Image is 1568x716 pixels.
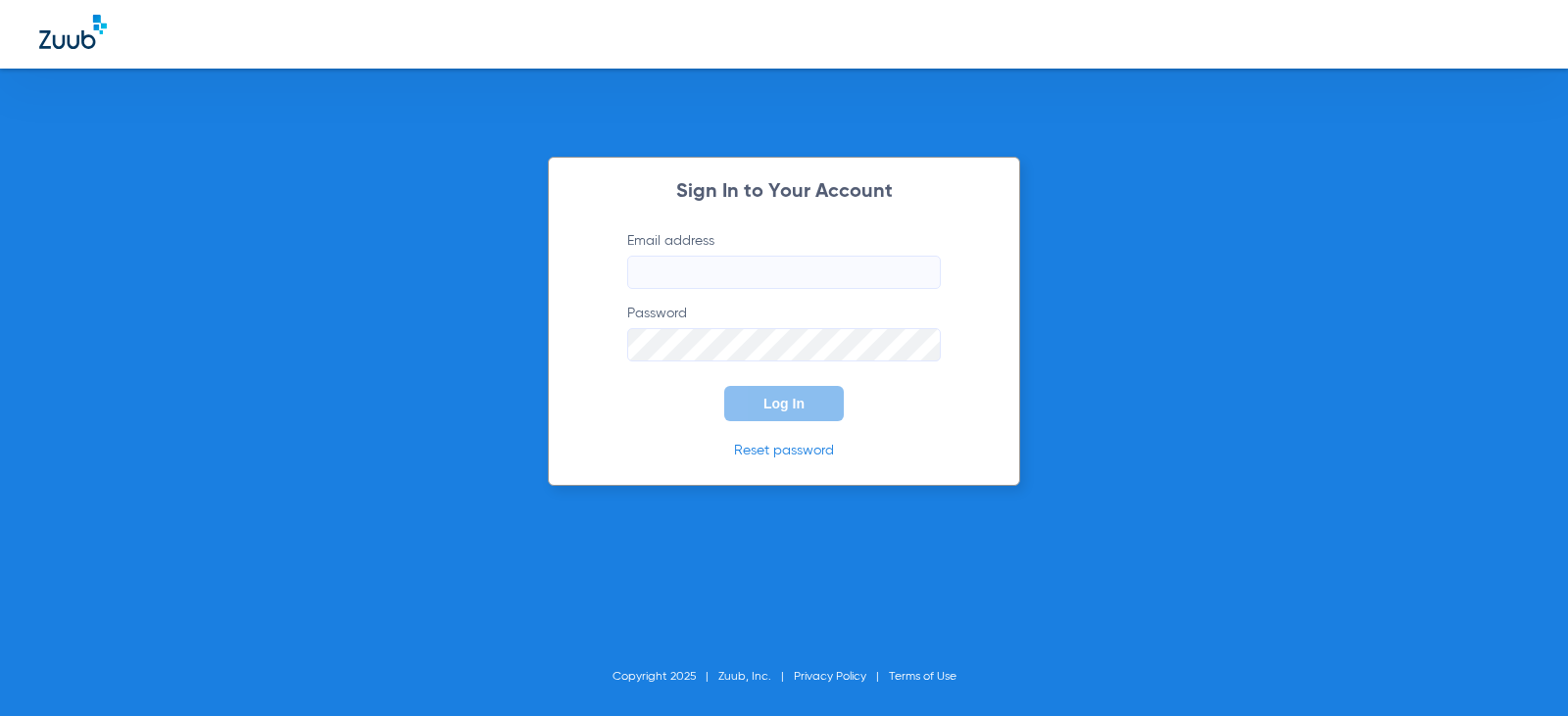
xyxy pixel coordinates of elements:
[734,444,834,457] a: Reset password
[627,256,941,289] input: Email address
[724,386,844,421] button: Log In
[794,671,866,683] a: Privacy Policy
[627,231,941,289] label: Email address
[627,328,941,361] input: Password
[612,667,718,687] li: Copyright 2025
[889,671,956,683] a: Terms of Use
[718,667,794,687] li: Zuub, Inc.
[598,182,970,202] h2: Sign In to Your Account
[39,15,107,49] img: Zuub Logo
[763,396,805,411] span: Log In
[627,304,941,361] label: Password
